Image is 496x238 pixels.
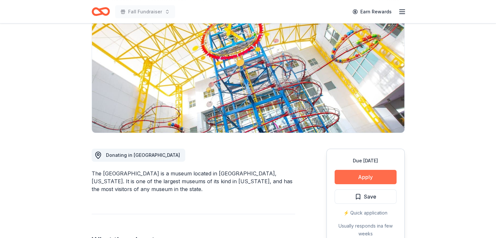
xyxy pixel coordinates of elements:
[335,209,397,217] div: ⚡️ Quick application
[335,222,397,238] div: Usually responds in a few weeks
[128,8,162,16] span: Fall Fundraiser
[106,152,180,158] span: Donating in [GEOGRAPHIC_DATA]
[349,6,396,18] a: Earn Rewards
[335,189,397,204] button: Save
[115,5,175,18] button: Fall Fundraiser
[335,170,397,184] button: Apply
[364,192,376,201] span: Save
[335,157,397,165] div: Due [DATE]
[92,170,295,193] div: The [GEOGRAPHIC_DATA] is a museum located in [GEOGRAPHIC_DATA], [US_STATE]. It is one of the larg...
[92,8,404,133] img: Image for Museum of Discovery and Science
[92,4,110,19] a: Home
